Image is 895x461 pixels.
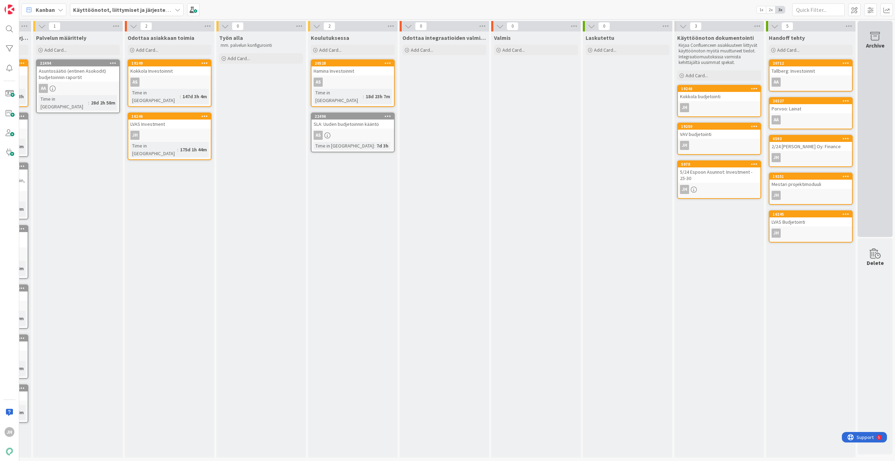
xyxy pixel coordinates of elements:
[781,22,793,30] span: 5
[777,47,800,53] span: Add Card...
[136,47,158,53] span: Add Card...
[36,3,38,8] div: 5
[374,142,375,150] span: :
[375,142,390,150] div: 7d 3h
[678,161,760,183] div: 50785/24 Espoon Asunnot: Investment - 25-30
[232,22,244,30] span: 0
[221,43,302,48] p: mm. palvelun konfigurointi
[769,217,852,226] div: LVAS Budjetointi
[89,99,117,107] div: 28d 2h 58m
[769,78,852,87] div: AA
[128,59,212,107] a: 19249Kokkola InvestoinnitASTime in [GEOGRAPHIC_DATA]:147d 3h 4m
[769,229,852,238] div: JH
[769,173,852,189] div: 19251Mestari projektimoduuli
[130,142,177,157] div: Time in [GEOGRAPHIC_DATA]
[677,160,761,199] a: 50785/24 Espoon Asunnot: Investment - 25-30JH
[769,59,853,92] a: 20712Tallberg: InvestoinnitAA
[128,34,194,41] span: Odottaa asiakkaan toimia
[319,47,342,53] span: Add Card...
[315,114,394,119] div: 22496
[5,427,14,437] div: JH
[769,98,852,113] div: 20227Porvoo: Lainat
[131,61,211,66] div: 19249
[677,123,761,155] a: 19250VAV budjetointiJH
[219,34,243,41] span: Työn alla
[681,162,760,167] div: 5078
[769,211,852,217] div: 16245
[37,60,119,82] div: 22494Asuntosäätiö (entinen Asokodit) budjetoinnin raportit
[792,3,845,16] input: Quick Filter...
[15,1,32,9] span: Support
[769,34,805,41] span: Handoff tehty
[312,78,394,87] div: AS
[678,92,760,101] div: Kokkola budjetointi
[678,185,760,194] div: JH
[775,6,785,13] span: 3x
[36,34,86,41] span: Palvelun määrittely
[312,60,394,66] div: 20528
[312,131,394,140] div: AS
[140,22,152,30] span: 2
[677,85,761,117] a: 19248Kokkola budjetointiJH
[679,43,760,65] p: Kirjaa Confluenceen asiakkuuteen liittyvät käyttöönoton myötä muuttuneet tiedot. Integraatiomuuto...
[867,259,884,267] div: Delete
[678,123,760,139] div: 19250VAV budjetointi
[773,61,852,66] div: 20712
[769,136,852,151] div: 65932/24 [PERSON_NAME] Oy: Finance
[494,34,511,41] span: Valmis
[678,123,760,130] div: 19250
[39,95,88,110] div: Time in [GEOGRAPHIC_DATA]
[130,131,139,140] div: JH
[678,130,760,139] div: VAV budjetointi
[678,141,760,150] div: JH
[690,22,702,30] span: 3
[128,131,211,140] div: JH
[314,78,323,87] div: AS
[364,93,392,100] div: 18d 23h 7m
[128,60,211,75] div: 19249Kokkola Investoinnit
[507,22,518,30] span: 0
[678,161,760,167] div: 5078
[130,89,180,104] div: Time in [GEOGRAPHIC_DATA]
[769,115,852,124] div: AA
[312,113,394,120] div: 22496
[177,146,178,153] span: :
[181,93,209,100] div: 147d 3h 4m
[773,174,852,179] div: 19251
[411,47,433,53] span: Add Card...
[314,131,323,140] div: AS
[311,113,395,152] a: 22496SLA: Uuden budjetoinnin kääntöASTime in [GEOGRAPHIC_DATA]:7d 3h
[312,120,394,129] div: SLA: Uuden budjetoinnin kääntö
[415,22,427,30] span: 0
[312,66,394,75] div: Hamina Investoinnit
[402,34,486,41] span: Odottaa integraatioiden valmistumista
[39,84,48,93] div: AA
[502,47,525,53] span: Add Card...
[769,173,853,205] a: 19251Mestari projektimoduuliJH
[312,113,394,129] div: 22496SLA: Uuden budjetoinnin kääntö
[314,89,363,104] div: Time in [GEOGRAPHIC_DATA]
[680,185,689,194] div: JH
[766,6,775,13] span: 2x
[769,60,852,66] div: 20712
[5,5,14,14] img: Visit kanbanzone.com
[40,61,119,66] div: 22494
[130,78,139,87] div: AS
[128,78,211,87] div: AS
[5,447,14,456] img: avatar
[323,22,335,30] span: 2
[757,6,766,13] span: 1x
[773,212,852,217] div: 16245
[180,93,181,100] span: :
[178,146,209,153] div: 175d 1h 44m
[594,47,616,53] span: Add Card...
[49,22,60,30] span: 1
[312,60,394,75] div: 20528Hamina Investoinnit
[36,59,120,113] a: 22494Asuntosäätiö (entinen Asokodit) budjetoinnin raportitAATime in [GEOGRAPHIC_DATA]:28d 2h 58m
[769,211,852,226] div: 16245LVAS Budjetointi
[44,47,67,53] span: Add Card...
[769,66,852,75] div: Tallberg: Investoinnit
[315,61,394,66] div: 20528
[363,93,364,100] span: :
[773,99,852,103] div: 20227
